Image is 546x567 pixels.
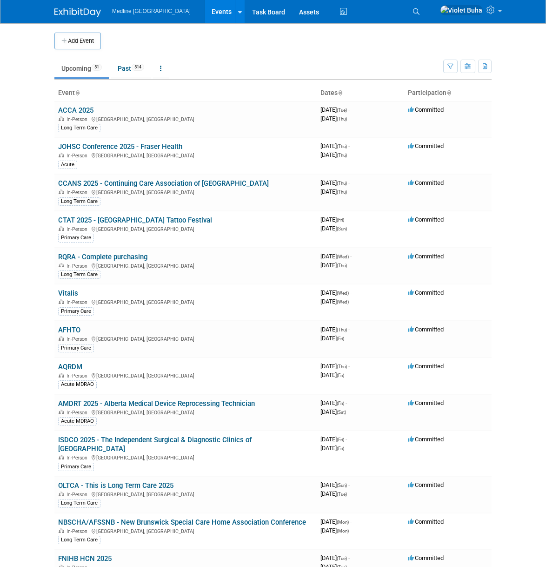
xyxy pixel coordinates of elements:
[446,89,451,96] a: Sort by Participation Type
[337,556,347,561] span: (Tue)
[408,554,444,561] span: Committed
[320,151,347,158] span: [DATE]
[58,363,82,371] a: AQRDM
[320,289,352,296] span: [DATE]
[337,401,344,406] span: (Fri)
[58,335,313,342] div: [GEOGRAPHIC_DATA], [GEOGRAPHIC_DATA]
[58,399,255,408] a: AMDRT 2025 - Alberta Medical Device Reprocessing Technician
[59,492,64,496] img: In-Person Event
[58,527,313,534] div: [GEOGRAPHIC_DATA], [GEOGRAPHIC_DATA]
[58,344,94,352] div: Primary Care
[320,253,352,260] span: [DATE]
[337,108,347,113] span: (Tue)
[408,289,444,296] span: Committed
[58,124,100,132] div: Long Term Care
[348,142,350,149] span: -
[337,116,347,121] span: (Thu)
[59,299,64,304] img: In-Person Event
[59,373,64,378] img: In-Person Event
[58,142,182,151] a: JOHSC Conference 2025 - Fraser Health
[320,115,347,122] span: [DATE]
[58,499,100,507] div: Long Term Care
[337,263,347,268] span: (Thu)
[58,436,252,453] a: ISDCO 2025 - The Independent Surgical & Diagnostic Clinics of [GEOGRAPHIC_DATA]
[58,161,77,169] div: Acute
[320,518,352,525] span: [DATE]
[67,189,90,196] span: In-Person
[58,106,93,115] a: ACCA 2025
[320,262,347,269] span: [DATE]
[320,225,347,232] span: [DATE]
[348,106,350,113] span: -
[67,116,90,122] span: In-Person
[112,8,191,14] span: Medline [GEOGRAPHIC_DATA]
[58,453,313,461] div: [GEOGRAPHIC_DATA], [GEOGRAPHIC_DATA]
[408,326,444,333] span: Committed
[337,299,349,304] span: (Wed)
[408,106,444,113] span: Committed
[337,483,347,488] span: (Sun)
[337,181,347,186] span: (Thu)
[404,85,492,101] th: Participation
[59,189,64,194] img: In-Person Event
[337,364,347,369] span: (Thu)
[337,189,347,195] span: (Thu)
[317,85,404,101] th: Dates
[58,289,78,297] a: Vitalis
[320,179,350,186] span: [DATE]
[320,481,350,488] span: [DATE]
[337,492,347,497] span: (Tue)
[348,363,350,370] span: -
[440,5,483,15] img: Violet Buha
[350,518,352,525] span: -
[346,399,347,406] span: -
[408,216,444,223] span: Committed
[58,536,100,544] div: Long Term Care
[58,253,147,261] a: RQRA - Complete purchasing
[54,33,101,49] button: Add Event
[320,445,344,452] span: [DATE]
[92,64,102,71] span: 51
[320,363,350,370] span: [DATE]
[320,142,350,149] span: [DATE]
[58,408,313,416] div: [GEOGRAPHIC_DATA], [GEOGRAPHIC_DATA]
[320,106,350,113] span: [DATE]
[337,437,344,442] span: (Fri)
[320,408,346,415] span: [DATE]
[58,518,306,526] a: NBSCHA/AFSSNB - New Brunswick Special Care Home Association Conference
[58,554,112,563] a: FNIHB HCN 2025
[337,153,347,158] span: (Thu)
[59,528,64,533] img: In-Person Event
[320,554,350,561] span: [DATE]
[67,373,90,379] span: In-Person
[58,234,94,242] div: Primary Care
[58,490,313,498] div: [GEOGRAPHIC_DATA], [GEOGRAPHIC_DATA]
[320,490,347,497] span: [DATE]
[58,298,313,305] div: [GEOGRAPHIC_DATA], [GEOGRAPHIC_DATA]
[338,89,342,96] a: Sort by Start Date
[59,263,64,268] img: In-Person Event
[75,89,80,96] a: Sort by Event Name
[59,153,64,157] img: In-Person Event
[58,380,97,389] div: Acute MDRAO
[337,226,347,231] span: (Sun)
[337,290,349,296] span: (Wed)
[408,518,444,525] span: Committed
[67,226,90,232] span: In-Person
[320,399,347,406] span: [DATE]
[337,410,346,415] span: (Sat)
[59,116,64,121] img: In-Person Event
[348,326,350,333] span: -
[408,253,444,260] span: Committed
[408,399,444,406] span: Committed
[337,144,347,149] span: (Thu)
[408,481,444,488] span: Committed
[58,417,97,425] div: Acute MDRAO
[111,60,151,77] a: Past514
[58,188,313,196] div: [GEOGRAPHIC_DATA], [GEOGRAPHIC_DATA]
[132,64,144,71] span: 514
[58,151,313,159] div: [GEOGRAPHIC_DATA], [GEOGRAPHIC_DATA]
[348,179,350,186] span: -
[54,60,109,77] a: Upcoming51
[58,481,173,490] a: OLTCA - This is Long Term Care 2025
